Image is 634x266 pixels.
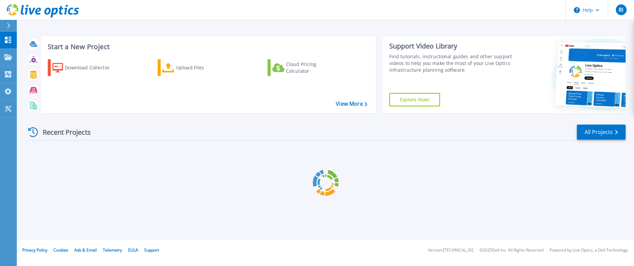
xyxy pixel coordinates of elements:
a: Cookies [53,247,68,253]
a: EULA [128,247,138,253]
li: Powered by Live Optics, a Dell Technology [550,248,628,253]
li: Version: [TECHNICAL_ID] [428,248,473,253]
div: Upload Files [176,61,230,74]
a: Ads & Email [74,247,97,253]
div: Support Video Library [389,42,513,51]
a: Download Collector [48,59,123,76]
a: All Projects [577,125,626,140]
div: Recent Projects [26,124,100,140]
a: Upload Files [158,59,233,76]
a: Privacy Policy [22,247,47,253]
a: Support [144,247,159,253]
a: Explore Now! [389,93,440,106]
div: Download Collector [65,61,119,74]
a: View More [336,101,367,107]
a: Telemetry [103,247,122,253]
div: Cloud Pricing Calculator [286,61,340,74]
li: © 2025 Dell Inc. All Rights Reserved [479,248,544,253]
a: Cloud Pricing Calculator [268,59,343,76]
span: RI [619,7,623,12]
h3: Start a New Project [48,43,367,51]
div: Find tutorials, instructional guides and other support videos to help you make the most of your L... [389,53,513,73]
